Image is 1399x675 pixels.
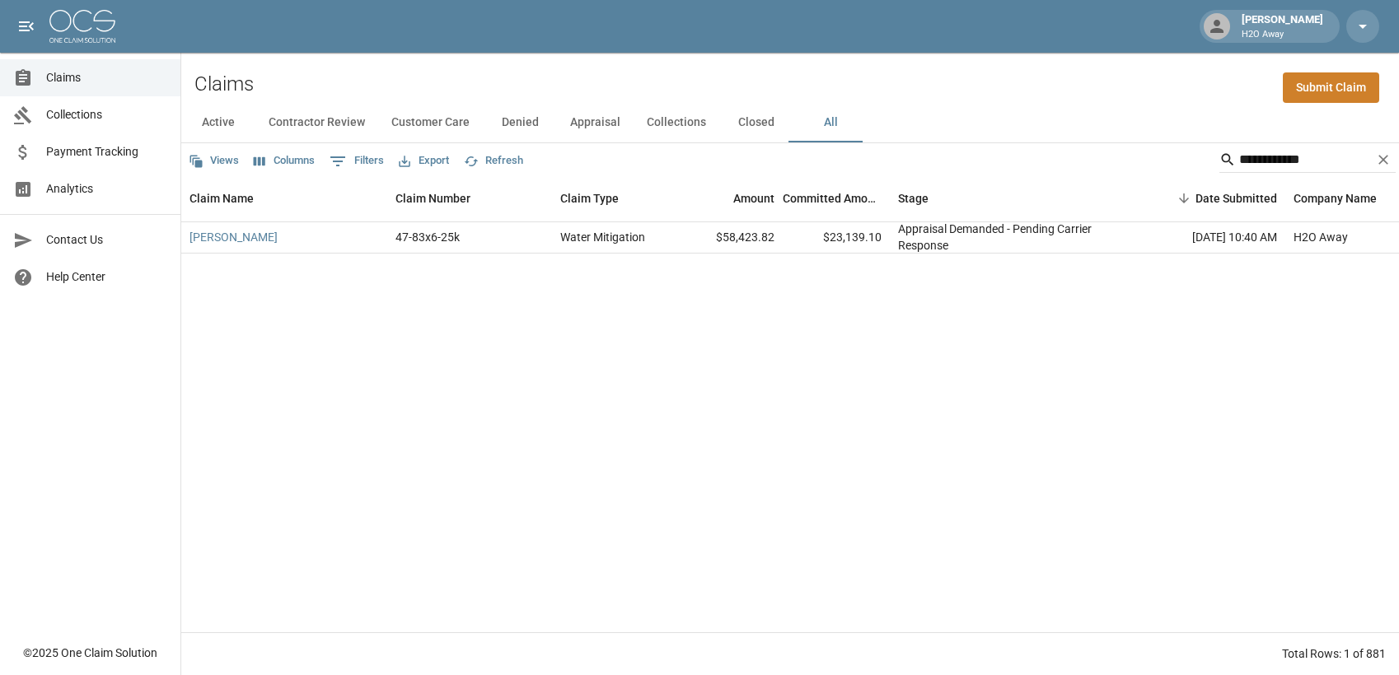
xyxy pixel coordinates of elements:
div: dynamic tabs [181,103,1399,142]
div: Appraisal Demanded - Pending Carrier Response [898,221,1129,254]
div: © 2025 One Claim Solution [23,645,157,661]
div: Stage [890,175,1137,221]
div: H2O Away [1294,229,1348,245]
button: Show filters [325,148,388,175]
button: Contractor Review [255,103,378,142]
div: Company Name [1294,175,1377,221]
div: Amount [733,175,774,221]
button: Refresh [460,148,527,174]
div: Amount [676,175,783,221]
button: Sort [1172,187,1195,210]
div: 47-83x6-25k [395,229,460,245]
div: $58,423.82 [676,222,783,254]
a: Submit Claim [1283,72,1379,103]
p: H2O Away [1242,28,1323,42]
button: Closed [719,103,793,142]
div: Search [1219,147,1396,176]
button: All [793,103,868,142]
div: Claim Type [552,175,676,221]
span: Analytics [46,180,167,198]
div: [PERSON_NAME] [1235,12,1330,41]
span: Payment Tracking [46,143,167,161]
div: Water Mitigation [560,229,645,245]
button: Appraisal [557,103,634,142]
div: Date Submitted [1195,175,1277,221]
span: Collections [46,106,167,123]
span: Claims [46,69,167,86]
div: Committed Amount [783,175,890,221]
button: Customer Care [378,103,483,142]
span: Help Center [46,268,167,286]
div: Claim Name [189,175,254,221]
div: Claim Name [181,175,387,221]
span: Contact Us [46,231,167,249]
button: Select columns [250,148,319,174]
img: ocs-logo-white-transparent.png [49,10,115,43]
div: Committed Amount [783,175,882,221]
button: Denied [483,103,557,142]
div: [DATE] 10:40 AM [1137,222,1285,254]
button: Collections [634,103,719,142]
div: Date Submitted [1137,175,1285,221]
div: Stage [898,175,929,221]
div: Claim Number [395,175,470,221]
div: Total Rows: 1 of 881 [1282,645,1386,662]
button: Active [181,103,255,142]
a: [PERSON_NAME] [189,229,278,245]
div: Claim Number [387,175,552,221]
button: Views [185,148,243,174]
h2: Claims [194,72,254,96]
div: Claim Type [560,175,619,221]
button: Clear [1371,147,1396,172]
button: open drawer [10,10,43,43]
div: $23,139.10 [783,222,890,254]
button: Export [395,148,453,174]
